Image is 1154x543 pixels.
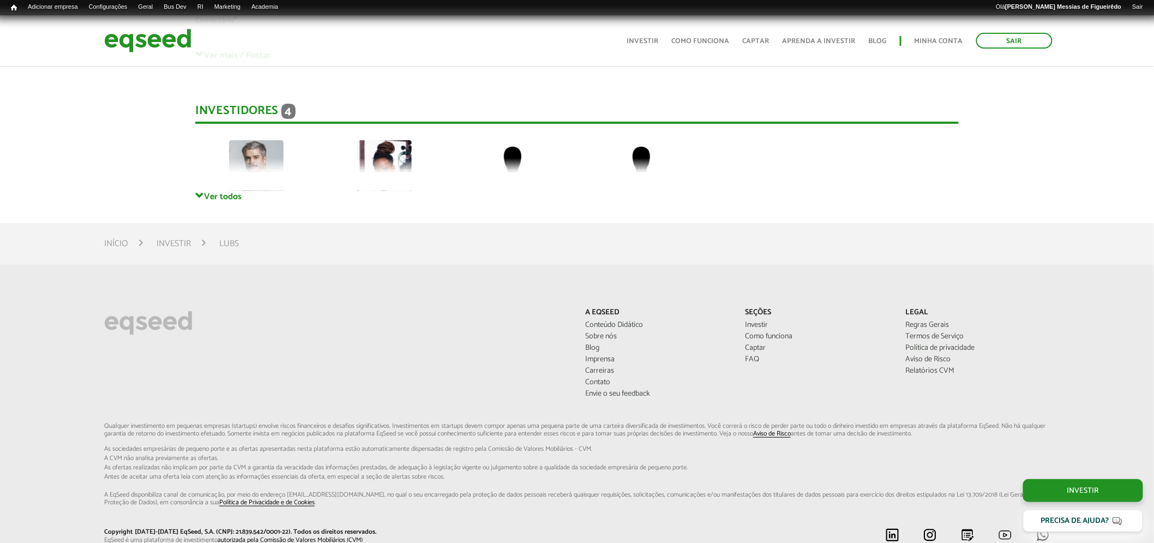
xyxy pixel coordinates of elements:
a: Início [5,3,22,13]
img: instagram.svg [923,528,937,542]
li: Lubs [219,236,239,251]
a: Captar [743,38,770,45]
a: Política de privacidade [906,344,1050,352]
span: 4 [281,104,296,119]
a: Olá[PERSON_NAME] Messias de Figueirêdo [990,3,1127,11]
a: Blog [869,38,887,45]
a: Imprensa [585,356,729,363]
span: Antes de aceitar uma oferta leia com atenção as informações essenciais da oferta, em especial... [104,474,1049,480]
a: Investir [746,321,889,329]
a: Academia [246,3,284,11]
span: As ofertas realizadas não implicam por parte da CVM a garantia da veracidade das informações p... [104,464,1049,471]
a: Investir [157,240,191,248]
a: Aviso de Risco [906,356,1050,363]
a: Sobre nós [585,333,729,341]
a: Como funciona [746,333,889,341]
p: Qualquer investimento em pequenas empresas (startups) envolve riscos financeiros e desafios signi... [104,422,1049,506]
a: Aprenda a investir [783,38,856,45]
img: whatsapp.svg [1036,528,1050,542]
a: Ver todos [195,191,959,201]
p: Legal [906,308,1050,318]
a: Geral [133,3,158,11]
a: Termos de Serviço [906,333,1050,341]
a: Marketing [209,3,246,11]
a: Investir [627,38,659,45]
span: Início [11,4,17,11]
img: picture-90970-1668946421.jpg [357,140,412,195]
a: Envie o seu feedback [585,390,729,398]
strong: [PERSON_NAME] Messias de Figueirêdo [1005,3,1121,10]
a: Sair [1127,3,1149,11]
a: Contato [585,379,729,386]
img: youtube.svg [999,528,1012,542]
a: Como funciona [672,38,730,45]
a: Blog [585,344,729,352]
span: As sociedades empresárias de pequeno porte e as ofertas apresentadas nesta plataforma estão aut... [104,446,1049,452]
a: Regras Gerais [906,321,1050,329]
a: Relatórios CVM [906,367,1050,375]
img: EqSeed [104,26,191,55]
a: RI [192,3,209,11]
img: default-user.png [485,140,540,195]
p: Seções [746,308,889,318]
img: linkedin.svg [886,528,899,542]
img: picture-123564-1758224931.png [229,140,284,195]
a: Minha conta [915,38,963,45]
a: Adicionar empresa [22,3,83,11]
a: Configurações [83,3,133,11]
img: default-user.png [614,140,669,195]
span: A CVM não analisa previamente as ofertas. [104,455,1049,462]
a: Carreiras [585,367,729,375]
p: Copyright [DATE]-[DATE] EqSeed, S.A. (CNPJ: 21.839.542/0001-22). Todos os direitos reservados. [104,528,569,536]
img: EqSeed Logo [104,308,193,338]
a: Captar [746,344,889,352]
a: Bus Dev [158,3,192,11]
a: Aviso de Risco [753,431,791,438]
div: Investidores [195,104,959,124]
img: blog.svg [961,528,975,542]
a: FAQ [746,356,889,363]
p: A EqSeed [585,308,729,318]
a: Política de Privacidade e de Cookies [219,499,315,506]
a: Conteúdo Didático [585,321,729,329]
a: Início [104,240,128,248]
a: Sair [976,33,1053,49]
a: Investir [1023,479,1143,502]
